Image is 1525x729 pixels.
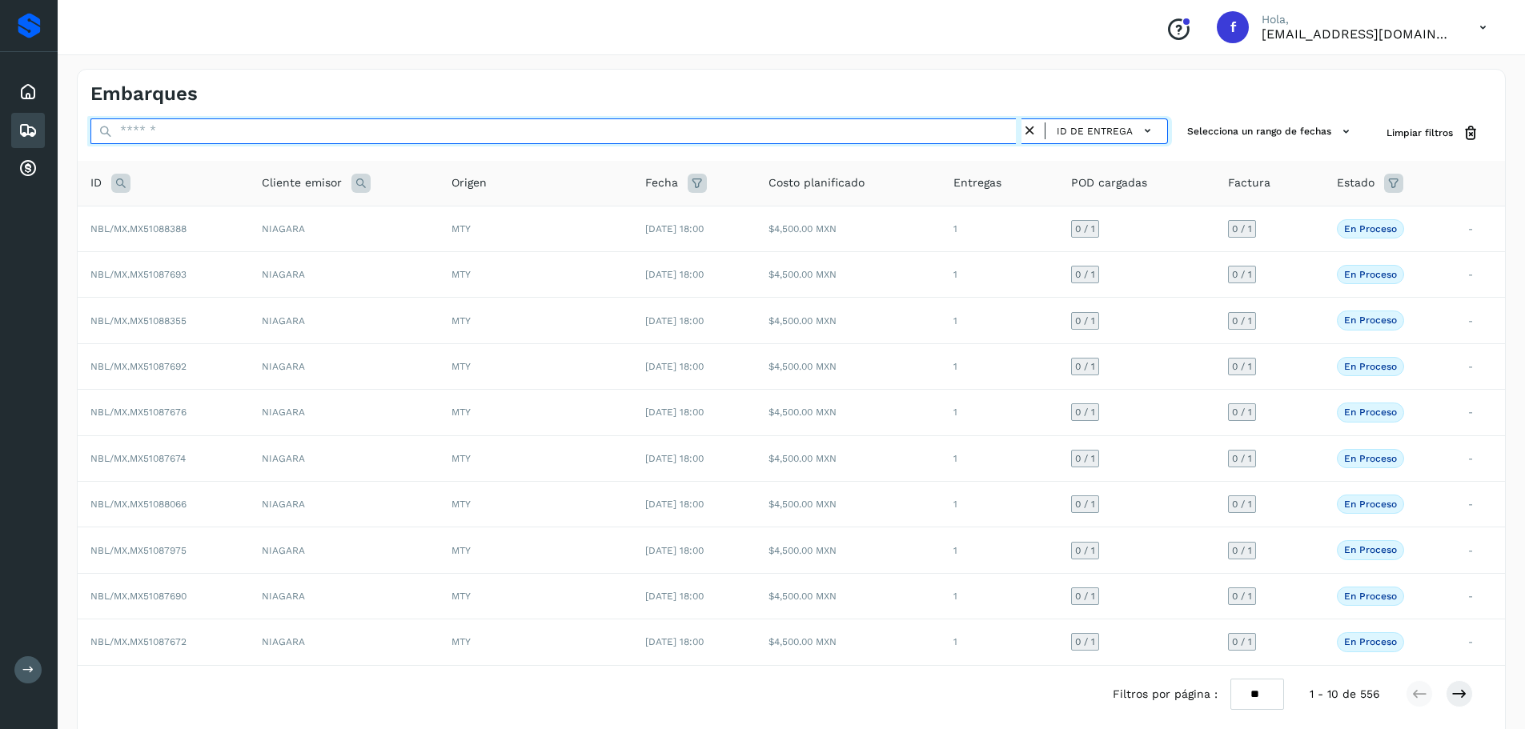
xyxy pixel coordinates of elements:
[1455,573,1505,619] td: -
[451,269,471,280] span: MTY
[11,113,45,148] div: Embarques
[645,223,704,234] span: [DATE] 18:00
[1344,361,1397,372] p: En proceso
[1075,499,1095,509] span: 0 / 1
[1232,362,1252,371] span: 0 / 1
[1075,224,1095,234] span: 0 / 1
[249,343,439,389] td: NIAGARA
[645,361,704,372] span: [DATE] 18:00
[1374,118,1492,148] button: Limpiar filtros
[1344,499,1397,510] p: En proceso
[645,499,704,510] span: [DATE] 18:00
[249,435,439,481] td: NIAGARA
[1075,591,1095,601] span: 0 / 1
[941,619,1058,665] td: 1
[1232,270,1252,279] span: 0 / 1
[1337,174,1375,191] span: Estado
[1455,206,1505,251] td: -
[1455,619,1505,665] td: -
[1075,546,1095,555] span: 0 / 1
[451,174,487,191] span: Origen
[451,499,471,510] span: MTY
[1387,126,1453,140] span: Limpiar filtros
[1262,13,1454,26] p: Hola,
[941,482,1058,527] td: 1
[451,361,471,372] span: MTY
[645,636,704,647] span: [DATE] 18:00
[451,453,471,464] span: MTY
[645,407,704,418] span: [DATE] 18:00
[451,591,471,602] span: MTY
[1113,686,1218,703] span: Filtros por página :
[1344,407,1397,418] p: En proceso
[451,315,471,326] span: MTY
[11,151,45,186] div: Cuentas por cobrar
[941,435,1058,481] td: 1
[941,390,1058,435] td: 1
[1052,119,1161,142] button: ID de entrega
[451,407,471,418] span: MTY
[756,206,941,251] td: $4,500.00 MXN
[645,545,704,556] span: [DATE] 18:00
[1344,591,1397,602] p: En proceso
[941,343,1058,389] td: 1
[1071,174,1147,191] span: POD cargadas
[1075,362,1095,371] span: 0 / 1
[645,453,704,464] span: [DATE] 18:00
[1075,637,1095,647] span: 0 / 1
[1075,270,1095,279] span: 0 / 1
[90,636,187,647] span: NBL/MX.MX51087672
[1075,454,1095,463] span: 0 / 1
[1455,482,1505,527] td: -
[1344,269,1397,280] p: En proceso
[645,269,704,280] span: [DATE] 18:00
[1232,499,1252,509] span: 0 / 1
[1057,124,1133,138] span: ID de entrega
[1232,546,1252,555] span: 0 / 1
[941,298,1058,343] td: 1
[90,82,198,106] h4: Embarques
[90,499,187,510] span: NBL/MX.MX51088066
[756,482,941,527] td: $4,500.00 MXN
[90,591,187,602] span: NBL/MX.MX51087690
[451,223,471,234] span: MTY
[1455,390,1505,435] td: -
[645,315,704,326] span: [DATE] 18:00
[1455,298,1505,343] td: -
[249,573,439,619] td: NIAGARA
[90,174,102,191] span: ID
[756,343,941,389] td: $4,500.00 MXN
[645,591,704,602] span: [DATE] 18:00
[451,636,471,647] span: MTY
[941,573,1058,619] td: 1
[249,298,439,343] td: NIAGARA
[1455,527,1505,573] td: -
[1232,454,1252,463] span: 0 / 1
[262,174,342,191] span: Cliente emisor
[90,361,187,372] span: NBL/MX.MX51087692
[249,619,439,665] td: NIAGARA
[1181,118,1361,145] button: Selecciona un rango de fechas
[249,252,439,298] td: NIAGARA
[451,545,471,556] span: MTY
[645,174,678,191] span: Fecha
[756,573,941,619] td: $4,500.00 MXN
[756,435,941,481] td: $4,500.00 MXN
[756,619,941,665] td: $4,500.00 MXN
[953,174,1001,191] span: Entregas
[249,482,439,527] td: NIAGARA
[1228,174,1270,191] span: Factura
[1455,252,1505,298] td: -
[90,269,187,280] span: NBL/MX.MX51087693
[1075,407,1095,417] span: 0 / 1
[941,252,1058,298] td: 1
[1455,435,1505,481] td: -
[249,527,439,573] td: NIAGARA
[1232,224,1252,234] span: 0 / 1
[1262,26,1454,42] p: facturacion@salgofreight.com
[941,527,1058,573] td: 1
[769,174,865,191] span: Costo planificado
[1344,453,1397,464] p: En proceso
[756,390,941,435] td: $4,500.00 MXN
[11,74,45,110] div: Inicio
